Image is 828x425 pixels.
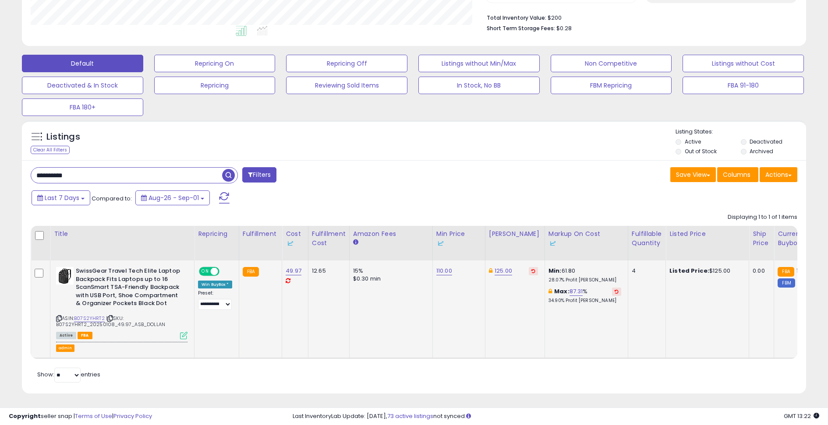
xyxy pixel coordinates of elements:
[487,12,791,22] li: $200
[669,229,745,239] div: Listed Price
[56,344,74,352] button: admin
[728,213,797,221] div: Displaying 1 to 1 of 1 items
[74,315,105,322] a: B07S2YHRT2
[796,267,814,275] span: 129.99
[387,412,433,420] a: 73 active listings
[487,14,546,21] b: Total Inventory Value:
[286,229,304,248] div: Cost
[418,55,540,72] button: Listings without Min/Max
[198,281,232,288] div: Win BuyBox *
[286,239,294,248] img: InventoryLab Logo
[218,268,232,275] span: OFF
[669,267,742,275] div: $125.00
[293,412,820,421] div: Last InventoryLab Update: [DATE], not synced.
[113,412,152,420] a: Privacy Policy
[286,55,407,72] button: Repricing Off
[45,193,79,202] span: Last 7 Days
[243,267,259,277] small: FBA
[495,267,512,275] a: 125.00
[778,229,823,248] div: Current Buybox Price
[436,229,481,248] div: Min Price
[242,167,276,183] button: Filters
[551,55,672,72] button: Non Competitive
[778,267,794,277] small: FBA
[683,77,804,94] button: FBA 91-180
[554,287,570,295] b: Max:
[570,287,583,296] a: 87.31
[418,77,540,94] button: In Stock, No BB
[778,278,795,288] small: FBM
[54,229,191,239] div: Title
[760,167,797,182] button: Actions
[56,267,188,338] div: ASIN:
[548,267,621,283] div: 61.80
[312,229,346,248] div: Fulfillment Cost
[37,370,100,379] span: Show: entries
[545,226,628,260] th: The percentage added to the cost of goods (COGS) that forms the calculator for Min & Max prices.
[92,194,132,203] span: Compared to:
[750,138,782,145] label: Deactivated
[78,332,92,339] span: FBA
[56,267,74,285] img: 41sYzMtAAOL._SL40_.jpg
[683,55,804,72] button: Listings without Cost
[9,412,152,421] div: seller snap | |
[76,267,182,310] b: SwissGear Travel Tech Elite Laptop Backpack Fits Laptops up to 16 ScanSmart TSA-Friendly Backpack...
[676,128,806,136] p: Listing States:
[548,229,624,248] div: Markup on Cost
[784,412,819,420] span: 2025-09-9 13:22 GMT
[198,290,232,310] div: Preset:
[56,332,76,339] span: All listings currently available for purchase on Amazon
[154,55,276,72] button: Repricing On
[135,190,210,205] button: Aug-26 - Sep-01
[548,277,621,283] p: 28.07% Profit [PERSON_NAME]
[75,412,112,420] a: Terms of Use
[353,239,358,246] small: Amazon Fees.
[286,77,407,94] button: Reviewing Sold Items
[551,77,672,94] button: FBM Repricing
[685,138,701,145] label: Active
[154,77,276,94] button: Repricing
[31,146,70,154] div: Clear All Filters
[286,239,304,248] div: Some or all of the values in this column are provided from Inventory Lab.
[22,77,143,94] button: Deactivated & In Stock
[32,190,90,205] button: Last 7 Days
[22,55,143,72] button: Default
[750,148,773,155] label: Archived
[548,239,624,248] div: Some or all of the values in this column are provided from Inventory Lab.
[723,170,750,179] span: Columns
[46,131,80,143] h5: Listings
[685,148,717,155] label: Out of Stock
[312,267,343,275] div: 12.65
[200,268,211,275] span: ON
[198,229,235,239] div: Repricing
[548,288,621,304] div: %
[489,229,541,239] div: [PERSON_NAME]
[9,412,41,420] strong: Copyright
[22,98,143,116] button: FBA 180+
[286,267,301,275] a: 49.97
[632,267,659,275] div: 4
[556,24,572,32] span: $0.28
[548,239,557,248] img: InventoryLab Logo
[670,167,716,182] button: Save View
[243,229,278,239] div: Fulfillment
[149,193,199,202] span: Aug-26 - Sep-01
[436,239,481,248] div: Some or all of the values in this column are provided from Inventory Lab.
[487,25,555,32] b: Short Term Storage Fees:
[353,275,426,283] div: $0.30 min
[797,279,813,287] span: 112.99
[56,315,165,328] span: | SKU: B07S2YHRT2_20250108_49.97_ASB_DOLLAN
[353,267,426,275] div: 15%
[669,267,709,275] b: Listed Price:
[548,298,621,304] p: 34.90% Profit [PERSON_NAME]
[436,267,452,275] a: 110.00
[753,229,770,248] div: Ship Price
[717,167,758,182] button: Columns
[353,229,429,239] div: Amazon Fees
[753,267,767,275] div: 0.00
[632,229,662,248] div: Fulfillable Quantity
[436,239,445,248] img: InventoryLab Logo
[548,267,562,275] b: Min:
